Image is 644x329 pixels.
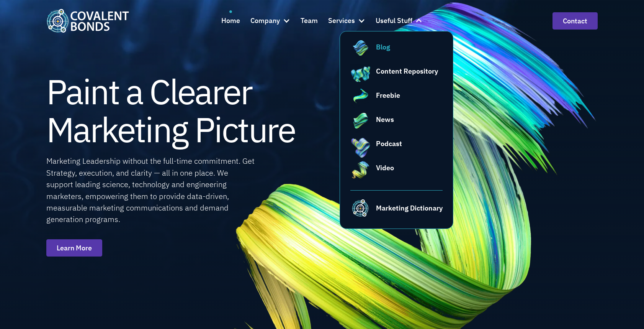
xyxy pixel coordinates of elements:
a: Learn More [46,239,102,257]
a: Video [350,163,443,183]
iframe: Chat Widget [530,246,644,329]
nav: Useful Stuff [340,31,454,229]
a: Podcast [350,138,443,159]
a: contact [552,12,598,30]
div: Content Repository [376,66,438,76]
a: Content Repository [350,66,443,87]
img: Covalent Bonds White / Teal Logo [46,9,129,32]
div: Team [301,15,318,26]
div: Marketing Leadership without the full-time commitment. Get Strategy, execution, and clarity — all... [46,155,256,225]
div: Useful Stuff [376,10,423,31]
div: Services [328,15,355,26]
a: home [46,9,129,32]
a: Covalent Bonds Teal FaviconMarketing Dictionary [350,190,443,218]
div: Company [250,10,290,31]
a: Freebie [350,90,443,111]
div: Freebie [376,90,400,100]
div: Blog [376,42,390,52]
div: Company [250,15,280,26]
h1: Paint a Clearer Marketing Picture [46,72,295,148]
div: Home [221,15,240,26]
a: Home [221,10,240,31]
a: News [350,114,443,135]
a: Blog [350,42,443,63]
div: Podcast [376,138,402,149]
div: Useful Stuff [376,15,412,26]
div: Marketing Dictionary [376,203,443,213]
div: Video [376,163,394,173]
img: Covalent Bonds Teal Favicon [350,197,371,218]
div: News [376,114,394,125]
div: Services [328,10,365,31]
a: Team [301,10,318,31]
